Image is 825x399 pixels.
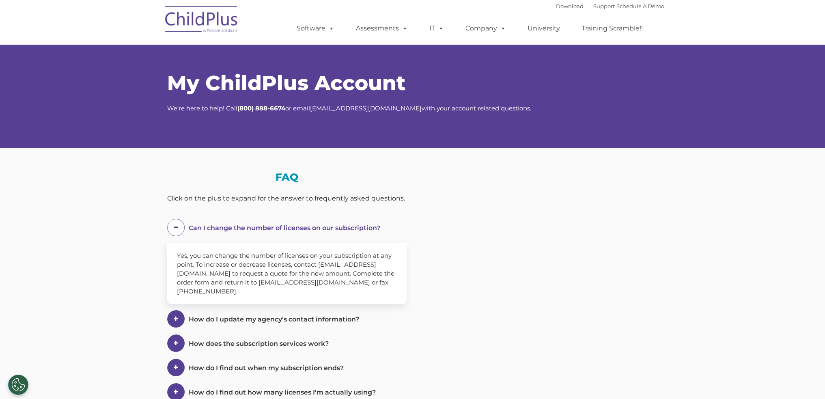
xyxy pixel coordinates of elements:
[556,3,584,9] a: Download
[593,3,615,9] a: Support
[421,20,452,37] a: IT
[167,104,531,112] span: We’re here to help! Call or email with your account related questions.
[237,104,239,112] strong: (
[573,20,651,37] a: Training Scramble!!
[8,375,28,395] button: Cookies Settings
[189,364,344,372] span: How do I find out when my subscription ends?
[457,20,514,37] a: Company
[556,3,664,9] font: |
[189,315,359,323] span: How do I update my agency’s contact information?
[161,0,242,41] img: ChildPlus by Procare Solutions
[167,192,407,205] div: Click on the plus to expand for the answer to frequently asked questions.
[189,224,380,232] span: Can I change the number of licenses on our subscription?
[167,172,407,182] h3: FAQ
[167,243,407,304] div: Yes, you can change the number of licenses on your subscription at any point. To increase or decr...
[616,3,664,9] a: Schedule A Demo
[348,20,416,37] a: Assessments
[189,340,329,347] span: How does the subscription services work?
[289,20,342,37] a: Software
[310,104,422,112] a: [EMAIL_ADDRESS][DOMAIN_NAME]
[167,71,405,95] span: My ChildPlus Account
[189,388,376,396] span: How do I find out how many licenses I’m actually using?
[519,20,568,37] a: University
[239,104,285,112] strong: 800) 888-6674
